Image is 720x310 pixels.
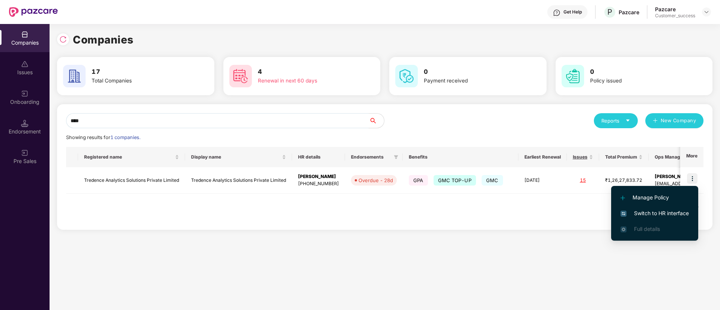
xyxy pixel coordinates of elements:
div: Get Help [563,9,582,15]
div: Payment received [424,77,518,85]
img: svg+xml;base64,PHN2ZyB4bWxucz0iaHR0cDovL3d3dy53My5vcmcvMjAwMC9zdmciIHdpZHRoPSIxMi4yMDEiIGhlaWdodD... [621,196,625,200]
img: svg+xml;base64,PHN2ZyB3aWR0aD0iMTQuNSIgaGVpZ2h0PSIxNC41IiB2aWV3Qm94PSIwIDAgMTYgMTYiIGZpbGw9Im5vbm... [21,120,29,127]
span: caret-down [625,118,630,123]
span: plus [653,118,658,124]
img: svg+xml;base64,PHN2ZyB4bWxucz0iaHR0cDovL3d3dy53My5vcmcvMjAwMC9zdmciIHdpZHRoPSI2MCIgaGVpZ2h0PSI2MC... [395,65,418,87]
span: Display name [191,154,280,160]
th: Earliest Renewal [518,147,567,167]
span: Endorsements [351,154,391,160]
th: HR details [292,147,345,167]
th: Total Premium [599,147,649,167]
img: svg+xml;base64,PHN2ZyB4bWxucz0iaHR0cDovL3d3dy53My5vcmcvMjAwMC9zdmciIHdpZHRoPSIxNiIgaGVpZ2h0PSIxNi... [621,211,627,217]
img: icon [687,173,697,184]
h1: Companies [73,31,134,48]
span: Registered name [84,154,173,160]
img: svg+xml;base64,PHN2ZyBpZD0iSGVscC0zMngzMiIgeG1sbnM9Imh0dHA6Ly93d3cudzMub3JnLzIwMDAvc3ZnIiB3aWR0aD... [553,9,560,16]
td: Tredence Analytics Solutions Private Limited [185,167,292,194]
img: svg+xml;base64,PHN2ZyB4bWxucz0iaHR0cDovL3d3dy53My5vcmcvMjAwMC9zdmciIHdpZHRoPSI2MCIgaGVpZ2h0PSI2MC... [63,65,86,87]
img: svg+xml;base64,PHN2ZyBpZD0iUmVsb2FkLTMyeDMyIiB4bWxucz0iaHR0cDovL3d3dy53My5vcmcvMjAwMC9zdmciIHdpZH... [59,36,67,43]
div: ₹1,26,27,833.72 [605,177,643,184]
img: svg+xml;base64,PHN2ZyB4bWxucz0iaHR0cDovL3d3dy53My5vcmcvMjAwMC9zdmciIHdpZHRoPSI2MCIgaGVpZ2h0PSI2MC... [229,65,252,87]
div: 15 [573,177,593,184]
img: svg+xml;base64,PHN2ZyBpZD0iRHJvcGRvd24tMzJ4MzIiIHhtbG5zPSJodHRwOi8vd3d3LnczLm9yZy8yMDAwL3N2ZyIgd2... [703,9,709,15]
td: Tredence Analytics Solutions Private Limited [78,167,185,194]
span: search [369,118,384,124]
div: Pazcare [655,6,695,13]
span: Manage Policy [621,193,689,202]
th: Registered name [78,147,185,167]
th: More [680,147,703,167]
img: New Pazcare Logo [9,7,58,17]
div: [PERSON_NAME] [298,173,339,180]
h3: 0 [590,67,685,77]
span: P [607,7,612,16]
span: GMC [482,175,503,186]
img: svg+xml;base64,PHN2ZyBpZD0iSXNzdWVzX2Rpc2FibGVkIiB4bWxucz0iaHR0cDovL3d3dy53My5vcmcvMjAwMC9zdmciIH... [21,60,29,68]
img: svg+xml;base64,PHN2ZyB4bWxucz0iaHR0cDovL3d3dy53My5vcmcvMjAwMC9zdmciIHdpZHRoPSIxNi4zNjMiIGhlaWdodD... [621,226,627,232]
div: Reports [601,117,630,124]
div: Total Companies [92,77,186,85]
div: Overdue - 28d [358,177,393,184]
img: svg+xml;base64,PHN2ZyB3aWR0aD0iMjAiIGhlaWdodD0iMjAiIHZpZXdCb3g9IjAgMCAyMCAyMCIgZmlsbD0ibm9uZSIgeG... [21,90,29,97]
span: filter [394,155,398,159]
h3: 4 [258,67,352,77]
span: GPA [409,175,428,186]
h3: 0 [424,67,518,77]
td: [DATE] [518,167,567,194]
img: svg+xml;base64,PHN2ZyB3aWR0aD0iMjAiIGhlaWdodD0iMjAiIHZpZXdCb3g9IjAgMCAyMCAyMCIgZmlsbD0ibm9uZSIgeG... [21,149,29,157]
th: Issues [567,147,599,167]
span: Full details [634,226,660,232]
div: Renewal in next 60 days [258,77,352,85]
img: svg+xml;base64,PHN2ZyB4bWxucz0iaHR0cDovL3d3dy53My5vcmcvMjAwMC9zdmciIHdpZHRoPSI2MCIgaGVpZ2h0PSI2MC... [562,65,584,87]
div: [PHONE_NUMBER] [298,180,339,187]
img: svg+xml;base64,PHN2ZyBpZD0iQ29tcGFuaWVzIiB4bWxucz0iaHR0cDovL3d3dy53My5vcmcvMjAwMC9zdmciIHdpZHRoPS... [21,31,29,38]
span: 1 companies. [110,135,140,140]
span: Total Premium [605,154,637,160]
div: Customer_success [655,13,695,19]
span: Switch to HR interface [621,209,689,217]
button: plusNew Company [645,113,703,128]
h3: 17 [92,67,186,77]
span: Issues [573,154,587,160]
div: Policy issued [590,77,685,85]
span: GMC TOP-UP [434,175,476,186]
span: New Company [661,117,696,124]
button: search [369,113,384,128]
th: Display name [185,147,292,167]
div: Pazcare [619,9,639,16]
span: filter [392,153,400,162]
th: Benefits [403,147,518,167]
span: Showing results for [66,135,140,140]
